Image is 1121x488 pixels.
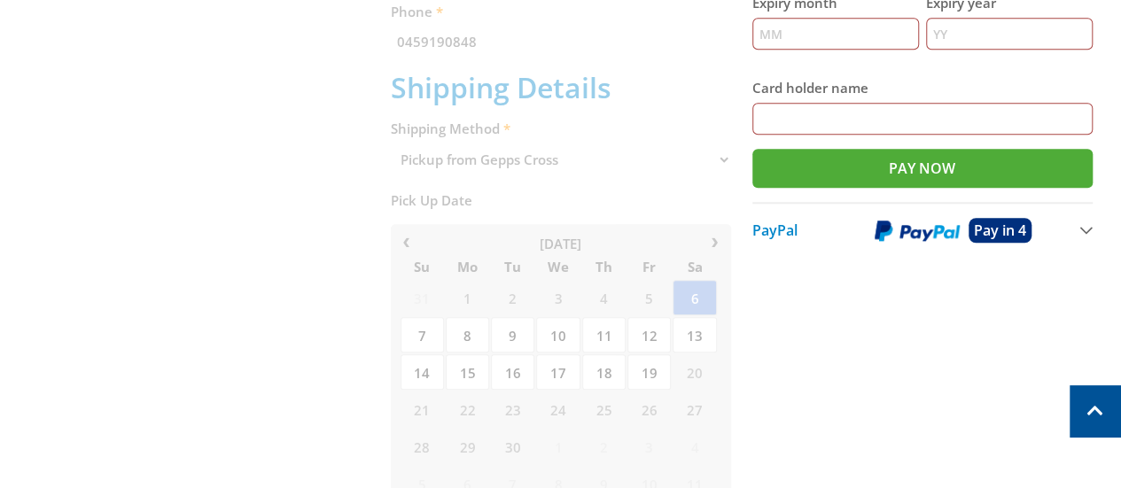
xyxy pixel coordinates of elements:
[875,220,960,242] img: PayPal
[752,221,798,240] span: PayPal
[926,18,1093,50] input: YY
[752,18,919,50] input: MM
[752,149,1093,188] input: Pay Now
[752,77,1093,98] label: Card holder name
[974,221,1026,240] span: Pay in 4
[752,202,1093,257] button: PayPal Pay in 4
